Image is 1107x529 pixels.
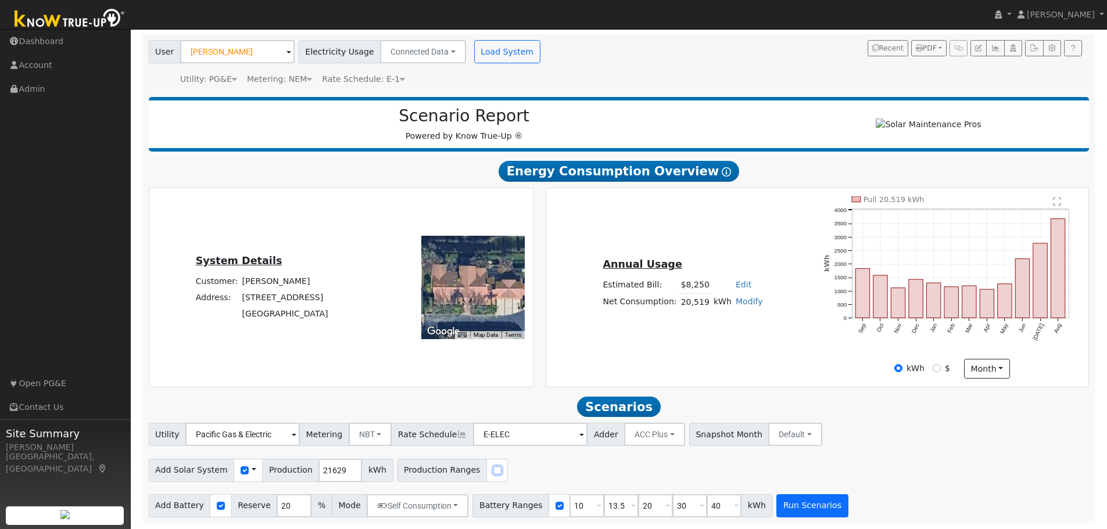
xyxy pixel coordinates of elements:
rect: onclick="" [998,284,1012,318]
text: kWh [823,255,831,272]
button: Default [768,423,822,446]
span: Site Summary [6,426,124,441]
td: Customer: [194,273,240,289]
rect: onclick="" [1033,243,1047,318]
button: Self Consumption [367,494,468,517]
text: 0 [844,315,847,321]
a: Help Link [1064,40,1082,56]
a: Terms (opens in new tab) [505,332,521,338]
input: kWh [894,364,902,372]
text: Jan [929,322,938,333]
input: $ [933,364,941,372]
rect: onclick="" [873,275,887,318]
td: Net Consumption: [601,293,679,310]
input: Select a Utility [185,423,300,446]
rect: onclick="" [1016,259,1030,318]
span: Alias: HETOUB [322,74,405,84]
i: Show Help [722,167,731,177]
button: Map Data [474,331,498,339]
text: Sep [857,322,868,334]
span: kWh [361,459,393,482]
img: Know True-Up [9,6,131,33]
img: Solar Maintenance Pros [876,118,981,131]
rect: onclick="" [855,269,869,318]
button: month [964,359,1010,379]
text: 2500 [834,247,847,254]
text: May [999,322,1010,335]
u: Annual Usage [603,258,682,270]
text: 3000 [834,234,847,240]
rect: onclick="" [980,289,994,318]
text:  [1054,197,1062,206]
img: retrieve [60,510,70,519]
input: Select a User [180,40,295,63]
td: kWh [711,293,733,310]
td: [PERSON_NAME] [240,273,330,289]
text: Jun [1018,322,1027,333]
span: Battery Ranges [472,494,549,517]
rect: onclick="" [909,279,923,318]
div: Metering: NEM [247,73,312,85]
button: PDF [911,40,947,56]
button: Recent [868,40,908,56]
rect: onclick="" [891,288,905,318]
text: Feb [946,322,956,334]
input: Select a Rate Schedule [473,423,587,446]
text: Oct [876,322,886,333]
rect: onclick="" [1051,219,1065,318]
td: $8,250 [679,277,711,294]
button: Export Interval Data [1025,40,1043,56]
a: Modify [736,297,763,306]
span: Production [262,459,319,482]
div: [PERSON_NAME] [6,441,124,454]
u: System Details [196,255,282,267]
button: Keyboard shortcuts [458,331,466,339]
rect: onclick="" [927,283,941,318]
text: Mar [964,322,974,334]
button: Run Scenarios [776,494,848,517]
a: Open this area in Google Maps (opens a new window) [424,324,463,339]
span: Metering [299,423,349,446]
text: 2000 [834,261,847,267]
td: 20,519 [679,293,711,310]
text: [DATE] [1032,322,1045,341]
span: Mode [332,494,367,517]
td: Estimated Bill: [601,277,679,294]
rect: onclick="" [944,287,958,318]
span: % [311,494,332,517]
button: Load System [474,40,540,63]
button: NBT [349,423,392,446]
span: PDF [916,44,937,52]
span: Snapshot Month [689,423,769,446]
div: [GEOGRAPHIC_DATA], [GEOGRAPHIC_DATA] [6,451,124,475]
span: kWh [741,494,772,517]
td: [GEOGRAPHIC_DATA] [240,306,330,322]
span: Add Solar System [149,459,235,482]
span: Scenarios [577,397,660,418]
button: Multi-Series Graph [986,40,1004,56]
button: ACC Plus [624,423,685,446]
div: Powered by Know True-Up ® [155,106,774,142]
text: 3500 [834,220,847,226]
text: Aug [1053,322,1063,334]
text: 4000 [834,207,847,213]
td: Address: [194,289,240,305]
button: Settings [1043,40,1061,56]
button: Edit User [970,40,987,56]
text: 500 [837,301,847,308]
text: Dec [911,322,920,334]
span: Energy Consumption Overview [499,161,739,182]
text: Nov [893,322,902,334]
button: Login As [1004,40,1022,56]
text: Apr [982,322,992,333]
div: Utility: PG&E [180,73,237,85]
text: 1500 [834,274,847,280]
label: $ [945,362,950,375]
a: Map [98,464,108,473]
span: [PERSON_NAME] [1027,10,1095,19]
span: Production Ranges [397,459,487,482]
text: Pull 20,519 kWh [864,195,925,204]
span: Add Battery [149,494,211,517]
span: Adder [587,423,625,446]
span: Rate Schedule [391,423,474,446]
